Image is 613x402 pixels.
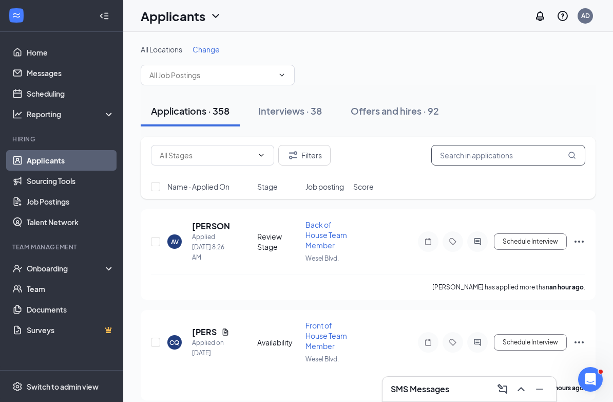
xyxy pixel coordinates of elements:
[11,10,22,21] svg: WorkstreamLogo
[496,383,509,395] svg: ComposeMessage
[12,135,112,143] div: Hiring
[209,10,222,22] svg: ChevronDown
[27,83,114,104] a: Scheduling
[99,11,109,21] svg: Collapse
[494,381,511,397] button: ComposeMessage
[534,10,546,22] svg: Notifications
[27,150,114,171] a: Applicants
[278,145,331,166] button: Filter Filters
[192,326,217,338] h5: [PERSON_NAME]
[557,10,569,22] svg: QuestionInfo
[391,383,449,395] h3: SMS Messages
[549,283,584,291] b: an hour ago
[27,63,114,83] a: Messages
[192,338,229,358] div: Applied on [DATE]
[353,181,374,192] span: Score
[141,45,182,54] span: All Locations
[27,299,114,320] a: Documents
[581,11,590,20] div: AD
[305,321,347,351] span: Front of House Team Member
[494,334,567,351] button: Schedule Interview
[27,171,114,191] a: Sourcing Tools
[257,231,299,252] div: Review Stage
[169,338,180,347] div: CQ
[422,237,434,246] svg: Note
[12,243,112,251] div: Team Management
[12,109,23,119] svg: Analysis
[447,338,459,346] svg: Tag
[193,45,220,54] span: Change
[27,320,114,340] a: SurveysCrown
[494,233,567,250] button: Schedule Interview
[171,237,179,246] div: AV
[27,279,114,299] a: Team
[192,221,229,232] h5: [PERSON_NAME]
[257,337,299,348] div: Availability
[167,181,229,192] span: Name · Applied On
[151,104,229,117] div: Applications · 358
[12,381,23,392] svg: Settings
[192,232,229,263] div: Applied [DATE] 8:26 AM
[431,145,585,166] input: Search in applications
[573,235,585,248] svg: Ellipses
[447,237,459,246] svg: Tag
[568,151,576,159] svg: MagnifyingGlass
[471,237,484,246] svg: ActiveChat
[578,367,603,392] iframe: Intercom live chat
[27,212,114,232] a: Talent Network
[27,381,99,392] div: Switch to admin view
[305,254,339,262] span: Wesel Blvd.
[432,283,585,291] p: [PERSON_NAME] has applied more than .
[533,383,546,395] svg: Minimize
[257,181,278,192] span: Stage
[515,383,527,395] svg: ChevronUp
[258,104,322,117] div: Interviews · 38
[287,149,299,161] svg: Filter
[27,109,115,119] div: Reporting
[27,191,114,212] a: Job Postings
[149,69,274,81] input: All Job Postings
[573,336,585,349] svg: Ellipses
[305,355,339,363] span: Wesel Blvd.
[531,381,548,397] button: Minimize
[12,263,23,273] svg: UserCheck
[546,384,584,392] b: 10 hours ago
[513,381,529,397] button: ChevronUp
[351,104,439,117] div: Offers and hires · 92
[257,151,265,159] svg: ChevronDown
[305,181,344,192] span: Job posting
[141,7,205,25] h1: Applicants
[221,328,229,336] svg: Document
[27,42,114,63] a: Home
[160,150,253,161] input: All Stages
[471,338,484,346] svg: ActiveChat
[305,220,347,250] span: Back of House Team Member
[422,338,434,346] svg: Note
[278,71,286,79] svg: ChevronDown
[27,263,106,273] div: Onboarding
